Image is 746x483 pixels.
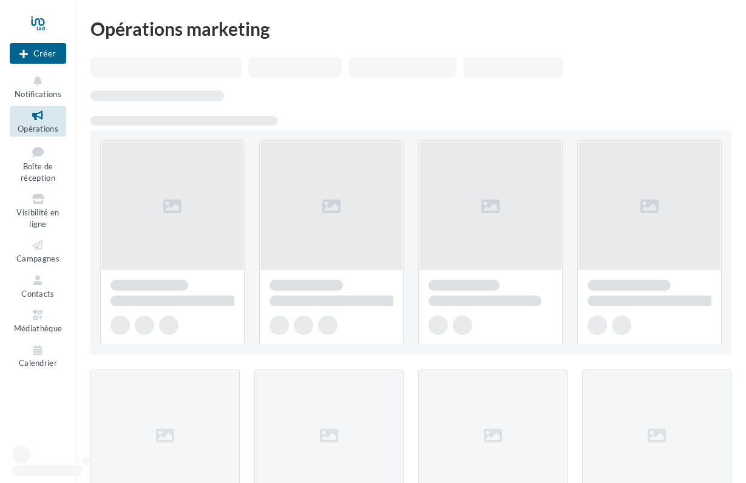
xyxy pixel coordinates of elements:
span: Visibilité en ligne [16,208,59,229]
div: Nouvelle campagne [10,43,66,64]
a: Calendrier [10,341,66,371]
span: Notifications [15,89,61,99]
span: Campagnes [16,254,59,263]
span: Boîte de réception [21,161,55,183]
a: Campagnes [10,236,66,266]
button: Notifications [10,72,66,101]
span: Médiathèque [14,323,63,333]
a: Boîte de réception [10,141,66,186]
a: Médiathèque [10,306,66,336]
span: Calendrier [19,359,57,368]
span: Contacts [21,289,55,299]
button: Créer [10,43,66,64]
a: Contacts [10,271,66,301]
a: Opérations [10,106,66,136]
a: Visibilité en ligne [10,190,66,231]
div: Opérations marketing [90,19,731,38]
span: Opérations [18,124,58,133]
